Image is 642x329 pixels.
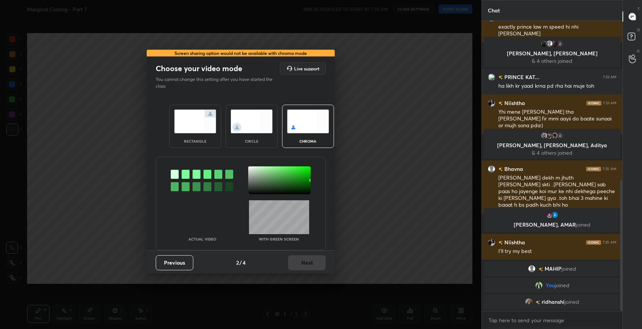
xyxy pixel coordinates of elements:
img: no-rating-badge.077c3623.svg [539,267,543,271]
span: joined [576,221,590,228]
div: 7:33 AM [603,101,616,105]
h6: PRINCE KAT... [503,73,539,81]
p: & 4 others joined [488,58,616,64]
img: ad272033536c48d4b16281c08923f8af.jpg [488,239,495,246]
img: d5e60321c15a449f904b58f3343f34be.jpg [540,40,548,47]
div: Screen sharing option would not be available with chroma mode [147,50,335,56]
img: 2378711ff7984aef94120e87beb96a0d.jpg [540,132,548,139]
span: joined [565,299,579,305]
img: no-rating-badge.077c3623.svg [498,167,503,171]
p: Chat [482,0,506,20]
div: [PERSON_NAME] dekh m jhuth [PERSON_NAME] skti ..[PERSON_NAME] sab paas ho jayenge koi mur ke nhi ... [498,174,616,209]
h4: 4 [243,259,246,267]
button: Previous [156,255,193,270]
div: Yhi mene [PERSON_NAME] tha [PERSON_NAME] fir mmi aayii do baate sunaai or mujh sona pda:) [498,108,616,129]
div: 4 [556,132,564,139]
img: no-rating-badge.077c3623.svg [498,75,503,79]
div: ha likh kr yaad krna pd rha hai muje toh [498,82,616,90]
p: [PERSON_NAME], AMAR [488,222,616,228]
img: normalScreenIcon.ae25ed63.svg [174,110,216,133]
div: 7:35 AM [603,167,616,171]
img: 3 [551,211,559,219]
h2: Choose your video mode [156,64,242,73]
span: joined [555,282,569,288]
h6: Bhavna [503,165,523,173]
p: [PERSON_NAME], [PERSON_NAME], Aditya [488,142,616,148]
img: default.png [488,165,495,173]
p: You cannot change this setting after you have started the class [156,76,278,90]
img: no-rating-badge.077c3623.svg [498,241,503,245]
p: D [637,27,640,33]
span: ridhanshi [542,299,565,305]
div: I'll try my best [498,248,616,255]
img: chromaScreenIcon.c19ab0a0.svg [287,110,329,133]
div: rectangle [180,139,210,143]
img: d1fc2b51372c4068b1b14c9784743864.jpg [551,132,559,139]
div: 7:35 AM [603,240,616,245]
div: circle [237,139,267,143]
span: joined [562,266,576,272]
h6: Niishtha [503,99,525,107]
img: no-rating-badge.077c3623.svg [498,101,503,105]
img: 3 [488,73,495,81]
img: ad272033536c48d4b16281c08923f8af.jpg [488,99,495,107]
img: iconic-dark.1390631f.png [586,167,601,171]
img: 4136e158fd604208949432be47efb88a.jpg [546,211,553,219]
div: grid [482,21,622,311]
img: fcc3dd17a7d24364a6f5f049f7d33ac3.jpg [535,282,543,289]
img: no-rating-badge.077c3623.svg [536,300,540,305]
p: Actual Video [188,237,216,241]
p: T [637,6,640,12]
img: iconic-dark.1390631f.png [586,240,601,245]
span: You [546,282,555,288]
img: iconic-dark.1390631f.png [586,101,601,105]
img: a00a358157fa4028a0a58a8c7fa0c17e.jpg [546,132,553,139]
p: [PERSON_NAME], [PERSON_NAME] [488,50,616,56]
img: 3 [551,40,559,47]
h6: Niishtha [503,238,525,246]
div: 4 [556,40,564,47]
p: G [637,48,640,54]
span: MAHIP [545,266,562,272]
h4: 2 [236,259,239,267]
img: default.png [546,40,553,47]
img: default.png [528,265,536,273]
h5: Live support [294,66,319,71]
div: chroma [293,139,323,143]
p: With green screen [259,237,299,241]
div: exactly prince law m speed hi nhi [PERSON_NAME] [498,23,616,38]
h4: / [240,259,242,267]
p: & 4 others joined [488,150,616,156]
img: circleScreenIcon.acc0effb.svg [231,110,273,133]
div: 7:33 AM [603,75,616,79]
img: 96dc448f4dab4ce2b60978ea155eeceb.jpg [525,298,533,306]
